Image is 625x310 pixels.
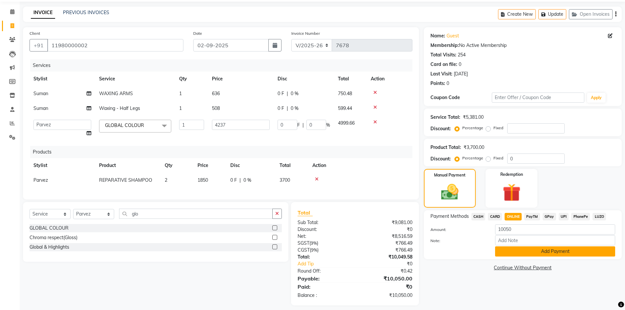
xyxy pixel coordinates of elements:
a: x [144,122,147,128]
div: Total Visits: [430,52,456,58]
span: 1 [179,91,182,96]
span: F [297,122,300,129]
span: 3700 [280,177,290,183]
button: Update [538,9,566,19]
label: Percentage [462,155,483,161]
div: Last Visit: [430,71,452,77]
div: Global & Highlights [30,244,69,251]
span: CARD [488,213,502,220]
label: Date [193,31,202,36]
div: Total: [293,254,355,260]
span: Total [298,209,313,216]
th: Disc [226,158,276,173]
div: Product Total: [430,144,461,151]
div: 254 [458,52,466,58]
span: GPay [543,213,556,220]
div: Card on file: [430,61,457,68]
div: ₹10,050.00 [355,292,417,299]
th: Action [308,158,412,173]
span: Payment Methods [430,213,469,220]
span: UPI [559,213,569,220]
span: PayTM [524,213,540,220]
th: Price [194,158,226,173]
span: SGST [298,240,309,246]
img: _cash.svg [436,182,464,202]
div: ₹8,516.59 [355,233,417,240]
div: Products [30,146,417,158]
div: ₹5,381.00 [463,114,484,121]
span: 0 % [291,105,299,112]
th: Stylist [30,72,95,86]
a: Add Tip [293,260,365,267]
div: ( ) [293,240,355,247]
div: ₹10,050.00 [355,275,417,282]
button: Open Invoices [569,9,613,19]
div: ₹0 [355,226,417,233]
th: Action [367,72,412,86]
span: 508 [212,105,220,111]
label: Client [30,31,40,36]
span: 636 [212,91,220,96]
button: Create New [498,9,536,19]
span: CGST [298,247,310,253]
span: | [287,105,288,112]
span: % [326,122,330,129]
div: ₹9,081.00 [355,219,417,226]
div: Chroma respect(Gloss) [30,234,77,241]
div: Payable: [293,275,355,282]
a: Continue Without Payment [425,264,620,271]
span: GLOBAL COLOUR [105,122,144,128]
span: PhonePe [571,213,590,220]
div: ₹766.49 [355,240,417,247]
span: Suman [33,105,48,111]
th: Stylist [30,158,95,173]
div: ₹3,700.00 [464,144,484,151]
input: Enter Offer / Coupon Code [492,93,584,103]
div: Services [30,59,417,72]
span: 0 F [278,105,284,112]
span: 1850 [198,177,208,183]
a: PREVIOUS INVOICES [63,10,109,15]
div: 0 [459,61,461,68]
span: 0 F [278,90,284,97]
input: Search or Scan [119,209,273,219]
div: ₹0.42 [355,268,417,275]
span: 9% [311,240,317,246]
span: LUZO [593,213,606,220]
button: Add Payment [495,246,615,257]
span: Waxing - Half Legs [99,105,140,111]
span: | [302,122,304,129]
span: CASH [471,213,486,220]
div: ₹10,049.58 [355,254,417,260]
span: 9% [311,247,317,253]
span: Parvez [33,177,48,183]
th: Product [95,158,161,173]
th: Total [334,72,367,86]
input: Add Note [495,235,615,245]
button: Apply [587,93,606,103]
label: Fixed [493,155,503,161]
div: Service Total: [430,114,460,121]
span: WAXING ARMS [99,91,133,96]
input: Amount [495,224,615,235]
div: ₹766.49 [355,247,417,254]
label: Percentage [462,125,483,131]
div: Membership: [430,42,459,49]
div: 0 [447,80,449,87]
input: Search by Name/Mobile/Email/Code [47,39,183,52]
span: REPARATIVE SHAMPOO [99,177,152,183]
span: 4999.66 [338,120,355,126]
div: Round Off: [293,268,355,275]
span: 2 [165,177,167,183]
div: No Active Membership [430,42,615,49]
th: Service [95,72,175,86]
label: Fixed [493,125,503,131]
label: Amount: [426,227,490,233]
label: Invoice Number [291,31,320,36]
button: +91 [30,39,48,52]
span: 750.48 [338,91,352,96]
span: 0 % [243,177,251,184]
a: INVOICE [31,7,55,19]
th: Price [208,72,274,86]
div: ₹0 [355,283,417,291]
